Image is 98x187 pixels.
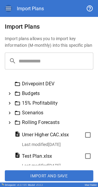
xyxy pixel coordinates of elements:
span: v 5.0.2 [36,183,43,186]
div: 15% Profitability [14,100,91,107]
img: Drivepoint [1,183,4,185]
div: Drivepoint [5,183,27,186]
div: Mad Rabbit [85,183,97,186]
span: search [9,57,16,65]
p: Last modified [DATE] [22,141,91,147]
div: Scenarios [14,109,91,116]
button: Import and Save [5,170,93,181]
span: v 6.0.105 [17,183,27,186]
h6: Import plans allows you to import key information (M-monthly) into this specific plan [5,36,93,49]
div: Model [28,183,43,186]
span: Test Plan.xlsx [22,152,52,160]
div: Drivepoint DEV [14,80,91,87]
div: Rolling Forecasts [14,119,91,126]
div: Budgets [14,90,91,97]
span: Umer Higher CAC.xlsx [22,131,69,138]
p: Last modified [DATE] [22,162,91,168]
h6: Import Plans [5,22,93,31]
div: Import Plans [17,6,44,11]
